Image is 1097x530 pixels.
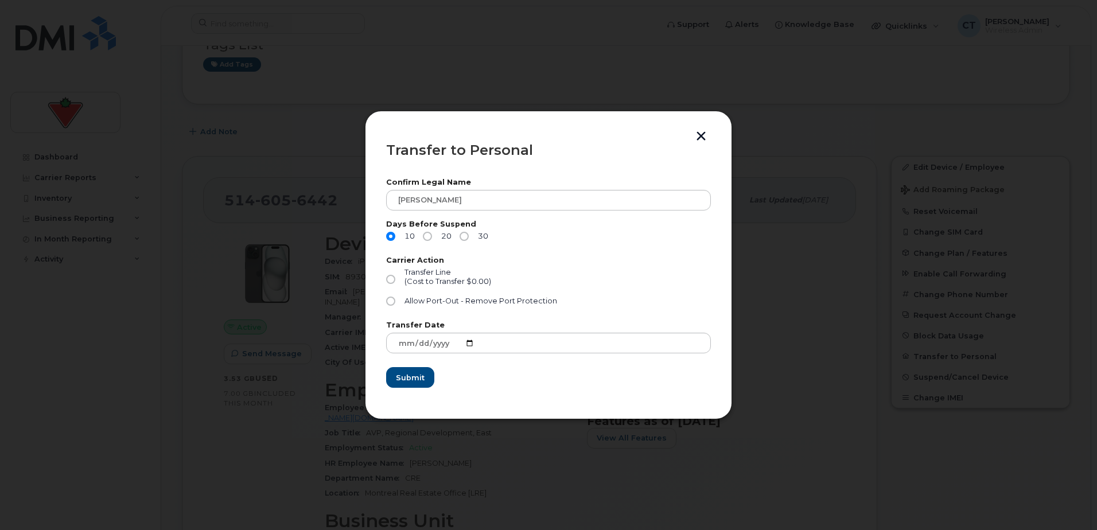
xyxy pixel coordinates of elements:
span: 20 [437,232,452,241]
button: Submit [386,367,434,388]
input: Allow Port-Out - Remove Port Protection [386,297,395,306]
input: 30 [460,232,469,241]
label: Transfer Date [386,322,711,329]
label: Days Before Suspend [386,221,711,228]
input: 20 [423,232,432,241]
div: Transfer to Personal [386,143,711,157]
span: Allow Port-Out - Remove Port Protection [404,297,557,305]
span: 10 [400,232,415,241]
label: Carrier Action [386,257,711,264]
span: Submit [396,372,425,383]
label: Confirm Legal Name [386,179,711,186]
div: (Cost to Transfer $0.00) [404,277,491,286]
span: 30 [473,232,488,241]
input: Transfer Line(Cost to Transfer $0.00) [386,275,395,284]
span: Transfer Line [404,268,451,276]
input: 10 [386,232,395,241]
